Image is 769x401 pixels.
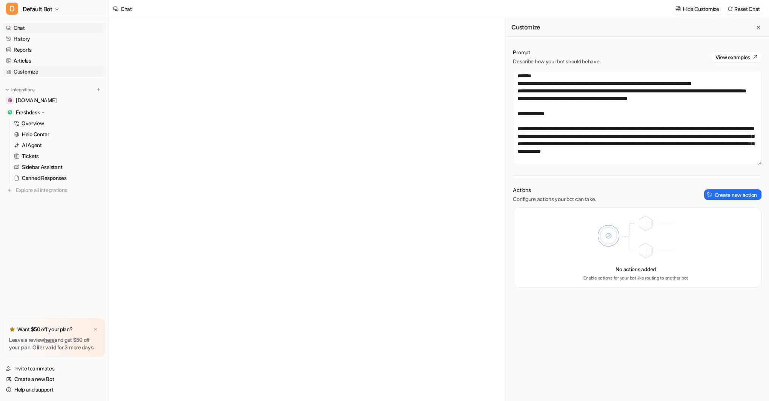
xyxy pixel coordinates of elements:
[683,5,719,13] p: Hide Customize
[707,192,712,197] img: create-action-icon.svg
[513,195,596,203] p: Configure actions your bot can take.
[22,131,49,138] p: Help Center
[704,189,761,200] button: Create new action
[3,55,105,66] a: Articles
[22,152,39,160] p: Tickets
[21,120,44,127] p: Overview
[93,327,98,332] img: x
[11,162,105,172] a: Sidebar Assistant
[583,275,688,281] p: Enable actions for your bot like routing to another bot
[511,23,540,31] h2: Customize
[673,3,722,14] button: Hide Customize
[9,326,15,332] img: star
[6,186,14,194] img: explore all integrations
[6,3,18,15] span: D
[22,163,62,171] p: Sidebar Assistant
[8,98,12,103] img: drivingtests.co.uk
[754,23,763,32] button: Close flyout
[11,151,105,161] a: Tickets
[616,265,656,273] p: No actions added
[728,6,733,12] img: reset
[22,174,67,182] p: Canned Responses
[513,49,600,56] p: Prompt
[3,185,105,195] a: Explore all integrations
[11,118,105,129] a: Overview
[3,86,37,94] button: Integrations
[23,4,52,14] span: Default Bot
[5,87,10,92] img: expand menu
[44,336,55,343] a: here
[16,109,40,116] p: Freshdesk
[3,374,105,384] a: Create a new Bot
[96,87,101,92] img: menu_add.svg
[3,66,105,77] a: Customize
[3,95,105,106] a: drivingtests.co.uk[DOMAIN_NAME]
[9,336,99,351] p: Leave a review and get $50 off your plan. Offer valid for 3 more days.
[11,87,35,93] p: Integrations
[725,3,763,14] button: Reset Chat
[11,173,105,183] a: Canned Responses
[16,97,57,104] span: [DOMAIN_NAME]
[22,141,42,149] p: AI Agent
[712,52,761,62] button: View examples
[675,6,681,12] img: customize
[3,23,105,33] a: Chat
[11,129,105,140] a: Help Center
[17,326,73,333] p: Want $50 off your plan?
[16,184,102,196] span: Explore all integrations
[121,5,132,13] div: Chat
[3,34,105,44] a: History
[513,58,600,65] p: Describe how your bot should behave.
[8,110,12,115] img: Freshdesk
[3,384,105,395] a: Help and support
[3,363,105,374] a: Invite teammates
[513,186,596,194] p: Actions
[11,140,105,151] a: AI Agent
[3,45,105,55] a: Reports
